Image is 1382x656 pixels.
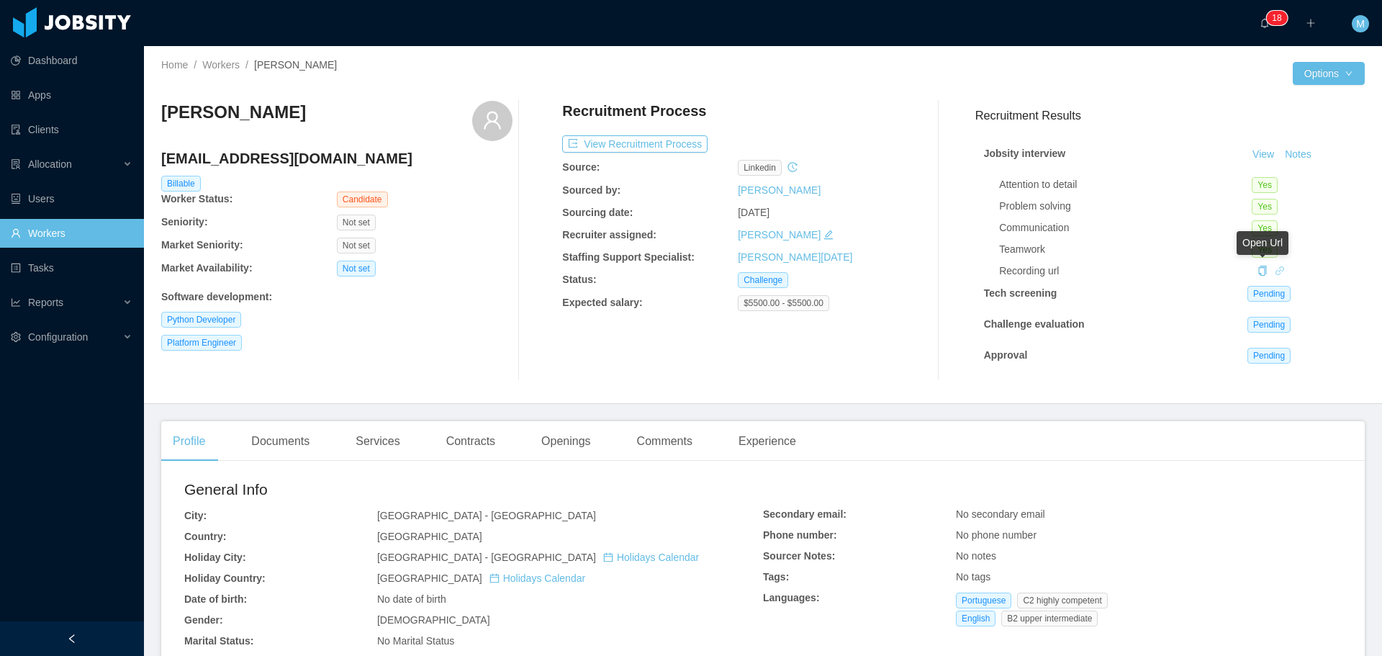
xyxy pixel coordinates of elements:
[956,550,996,562] span: No notes
[161,193,232,205] b: Worker Status:
[161,421,217,462] div: Profile
[1275,266,1285,276] i: icon: link
[202,59,240,71] a: Workers
[28,158,72,170] span: Allocation
[1252,177,1278,193] span: Yes
[337,215,376,230] span: Not set
[738,272,788,288] span: Challenge
[11,219,132,248] a: icon: userWorkers
[28,297,63,308] span: Reports
[11,159,21,169] i: icon: solution
[184,531,226,542] b: Country:
[337,238,376,253] span: Not set
[1247,286,1291,302] span: Pending
[1293,62,1365,85] button: Optionsicon: down
[1247,317,1291,333] span: Pending
[482,110,502,130] i: icon: user
[984,287,1057,299] strong: Tech screening
[377,510,596,521] span: [GEOGRAPHIC_DATA] - [GEOGRAPHIC_DATA]
[161,239,243,251] b: Market Seniority:
[530,421,602,462] div: Openings
[184,614,223,626] b: Gender:
[562,101,706,121] h4: Recruitment Process
[11,253,132,282] a: icon: profileTasks
[161,291,272,302] b: Software development :
[562,138,708,150] a: icon: exportView Recruitment Process
[184,552,246,563] b: Holiday City:
[1257,264,1268,279] div: Copy
[377,572,585,584] span: [GEOGRAPHIC_DATA]
[11,81,132,109] a: icon: appstoreApps
[161,148,512,169] h4: [EMAIL_ADDRESS][DOMAIN_NAME]
[435,421,507,462] div: Contracts
[11,115,132,144] a: icon: auditClients
[161,59,188,71] a: Home
[763,508,846,520] b: Secondary email:
[956,593,1011,608] span: Portuguese
[1266,11,1287,25] sup: 18
[763,592,820,603] b: Languages:
[999,242,1252,257] div: Teamwork
[377,552,699,563] span: [GEOGRAPHIC_DATA] - [GEOGRAPHIC_DATA]
[763,529,837,541] b: Phone number:
[999,177,1252,192] div: Attention to detail
[562,184,620,196] b: Sourced by:
[1260,18,1270,28] i: icon: bell
[1017,593,1107,608] span: C2 highly competent
[738,207,769,218] span: [DATE]
[1257,266,1268,276] i: icon: copy
[738,251,852,263] a: [PERSON_NAME][DATE]
[161,312,241,328] span: Python Developer
[562,207,633,218] b: Sourcing date:
[984,318,1085,330] strong: Challenge evaluation
[1356,15,1365,32] span: M
[11,46,132,75] a: icon: pie-chartDashboard
[1247,348,1291,364] span: Pending
[1252,199,1278,215] span: Yes
[823,230,834,240] i: icon: edit
[562,161,600,173] b: Source:
[184,572,266,584] b: Holiday Country:
[956,611,995,626] span: English
[377,593,446,605] span: No date of birth
[562,274,596,285] b: Status:
[184,593,247,605] b: Date of birth:
[1277,11,1282,25] p: 8
[245,59,248,71] span: /
[377,531,482,542] span: [GEOGRAPHIC_DATA]
[738,229,821,241] a: [PERSON_NAME]
[1275,265,1285,277] a: icon: link
[984,148,1066,159] strong: Jobsity interview
[161,101,306,124] h3: [PERSON_NAME]
[738,160,782,176] span: linkedin
[194,59,197,71] span: /
[11,184,132,213] a: icon: robotUsers
[1306,18,1316,28] i: icon: plus
[999,199,1252,214] div: Problem solving
[787,162,798,172] i: icon: history
[956,570,1342,585] div: No tags
[975,107,1365,125] h3: Recruitment Results
[562,135,708,153] button: icon: exportView Recruitment Process
[999,220,1252,235] div: Communication
[161,216,208,228] b: Seniority:
[184,478,763,501] h2: General Info
[377,614,490,626] span: [DEMOGRAPHIC_DATA]
[489,572,585,584] a: icon: calendarHolidays Calendar
[956,508,1045,520] span: No secondary email
[28,331,88,343] span: Configuration
[999,264,1252,279] div: Recording url
[161,262,253,274] b: Market Availability:
[489,573,500,583] i: icon: calendar
[1279,146,1317,163] button: Notes
[763,571,789,583] b: Tags:
[738,184,821,196] a: [PERSON_NAME]
[763,550,835,562] b: Sourcer Notes:
[562,297,642,308] b: Expected salary:
[184,635,253,647] b: Marital Status:
[562,229,656,241] b: Recruiter assigned:
[738,295,829,311] span: $5500.00 - $5500.00
[727,421,808,462] div: Experience
[184,510,207,521] b: City:
[984,349,1028,361] strong: Approval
